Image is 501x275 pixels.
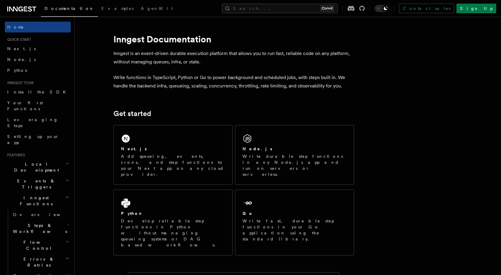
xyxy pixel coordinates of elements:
[320,5,334,11] kbd: Ctrl+K
[235,190,354,255] a: GoWrite fast, durable step functions in your Go application using the standard library.
[7,24,24,30] span: Home
[243,218,347,242] p: Write fast, durable step functions in your Go application using the standard library.
[5,161,66,173] span: Local Development
[113,125,233,185] a: Next.jsAdd queueing, events, crons, and step functions to your Next app on any cloud provider.
[5,153,25,157] span: Features
[5,37,31,42] span: Quick start
[5,114,71,131] a: Leveraging Steps
[5,54,71,65] a: Node.js
[41,2,98,17] a: Documentation
[98,2,137,16] a: Examples
[101,6,134,11] span: Examples
[141,6,173,11] span: AgentKit
[243,210,253,216] h2: Go
[11,222,67,234] span: Steps & Workflows
[7,90,70,94] span: Install the SDK
[13,212,75,217] span: Overview
[5,97,71,114] a: Your first Functions
[11,209,71,220] a: Overview
[456,4,496,13] a: Sign Up
[5,131,71,148] a: Setting up your app
[5,159,71,176] button: Local Development
[375,5,389,12] button: Toggle dark mode
[121,146,147,152] h2: Next.js
[113,109,151,118] a: Get started
[11,239,65,251] span: Flow Control
[235,125,354,185] a: Node.jsWrite durable step functions in any Node.js app and run on servers or serverless.
[5,87,71,97] a: Install the SDK
[7,134,59,145] span: Setting up your app
[7,117,58,128] span: Leveraging Steps
[11,237,71,254] button: Flow Control
[5,22,71,32] a: Home
[45,6,94,11] span: Documentation
[7,46,36,51] span: Next.js
[11,220,71,237] button: Steps & Workflows
[243,146,272,152] h2: Node.js
[7,57,36,62] span: Node.js
[5,176,71,192] button: Events & Triggers
[222,4,338,13] button: Search...Ctrl+K
[243,153,347,177] p: Write durable step functions in any Node.js app and run on servers or serverless.
[113,34,354,44] h1: Inngest Documentation
[5,178,66,190] span: Events & Triggers
[399,4,454,13] a: Contact sales
[113,190,233,255] a: PythonDevelop reliable step functions in Python without managing queueing systems or DAG based wo...
[5,65,71,76] a: Python
[5,195,65,207] span: Inngest Functions
[7,100,43,111] span: Your first Functions
[5,192,71,209] button: Inngest Functions
[137,2,176,16] a: AgentKit
[11,254,71,270] button: Errors & Retries
[5,43,71,54] a: Next.js
[113,49,354,66] p: Inngest is an event-driven durable execution platform that allows you to run fast, reliable code ...
[121,153,225,177] p: Add queueing, events, crons, and step functions to your Next app on any cloud provider.
[7,68,29,73] span: Python
[5,81,34,85] span: Inngest tour
[121,218,225,248] p: Develop reliable step functions in Python without managing queueing systems or DAG based workflows.
[121,210,143,216] h2: Python
[113,73,354,90] p: Write functions in TypeScript, Python or Go to power background and scheduled jobs, with steps bu...
[11,256,65,268] span: Errors & Retries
